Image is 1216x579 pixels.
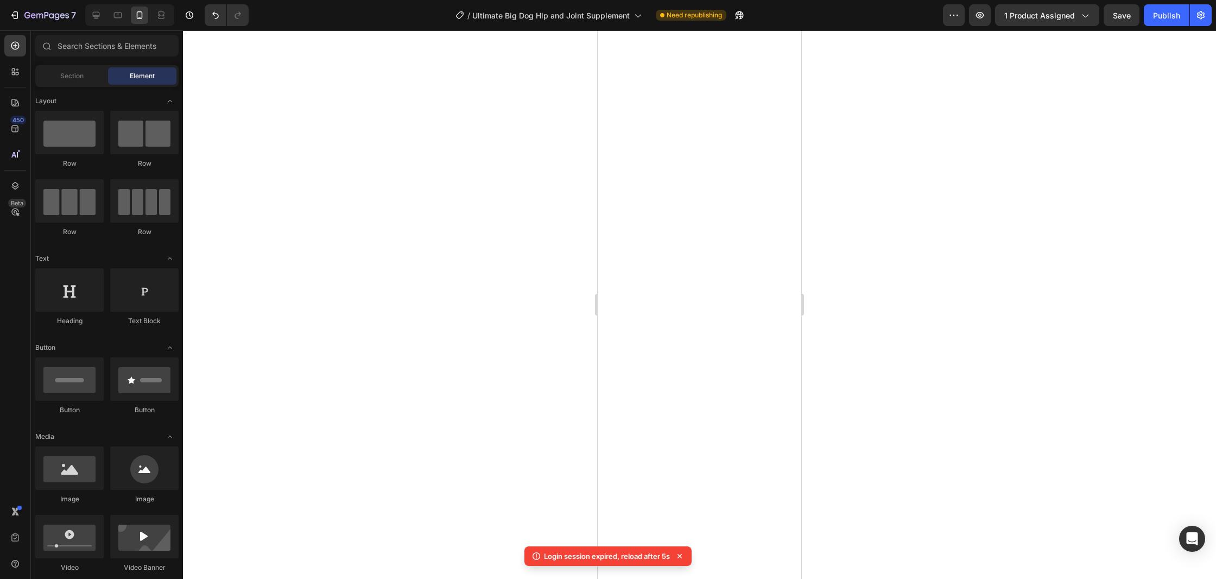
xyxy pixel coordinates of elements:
div: Video Banner [110,563,179,572]
span: Button [35,343,55,353]
span: Toggle open [161,250,179,267]
div: Button [35,405,104,415]
span: Save [1113,11,1131,20]
iframe: Design area [598,30,801,579]
div: Row [110,159,179,168]
button: Save [1104,4,1139,26]
div: Beta [8,199,26,207]
span: Element [130,71,155,81]
div: Button [110,405,179,415]
span: Section [60,71,84,81]
span: Need republishing [667,10,722,20]
span: Toggle open [161,92,179,110]
span: Toggle open [161,428,179,445]
span: Toggle open [161,339,179,356]
div: Open Intercom Messenger [1179,526,1205,552]
button: Publish [1144,4,1189,26]
p: 7 [71,9,76,22]
p: Login session expired, reload after 5s [544,551,670,562]
div: 450 [10,116,26,124]
div: Row [35,159,104,168]
div: Row [110,227,179,237]
div: Undo/Redo [205,4,249,26]
span: Media [35,432,54,442]
button: 7 [4,4,81,26]
div: Publish [1153,10,1180,21]
div: Image [110,494,179,504]
div: Video [35,563,104,572]
button: 1 product assigned [995,4,1099,26]
div: Image [35,494,104,504]
div: Heading [35,316,104,326]
input: Search Sections & Elements [35,35,179,56]
span: / [467,10,470,21]
span: Text [35,254,49,263]
span: Ultimate Big Dog Hip and Joint Supplement [472,10,630,21]
div: Row [35,227,104,237]
span: Layout [35,96,56,106]
div: Text Block [110,316,179,326]
span: 1 product assigned [1004,10,1075,21]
